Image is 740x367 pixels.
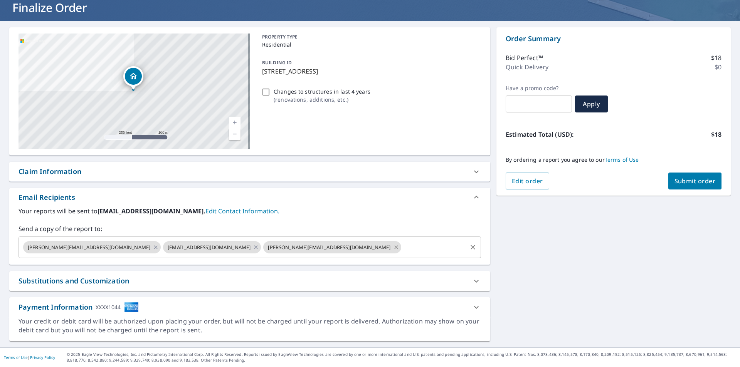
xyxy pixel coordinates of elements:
a: Terms of Use [4,355,28,360]
p: Estimated Total (USD): [506,130,614,139]
a: Current Level 17, Zoom In [229,117,240,128]
div: [EMAIL_ADDRESS][DOMAIN_NAME] [163,241,261,253]
label: Have a promo code? [506,85,572,92]
p: PROPERTY TYPE [262,34,478,40]
div: Substitutions and Customization [18,276,129,286]
p: Changes to structures in last 4 years [274,87,370,96]
p: Residential [262,40,478,49]
span: Apply [581,100,602,108]
div: XXXX1044 [96,302,121,312]
span: [PERSON_NAME][EMAIL_ADDRESS][DOMAIN_NAME] [23,244,155,251]
p: Order Summary [506,34,721,44]
p: $18 [711,130,721,139]
div: Payment Information [18,302,139,312]
img: cardImage [124,302,139,312]
p: | [4,355,55,360]
span: [EMAIL_ADDRESS][DOMAIN_NAME] [163,244,255,251]
a: Terms of Use [605,156,639,163]
div: Dropped pin, building 1, Residential property, 9741 SW 161st Pl Miami, FL 33196 [123,66,143,90]
button: Apply [575,96,608,112]
p: $0 [715,62,721,72]
div: Claim Information [18,166,81,177]
p: By ordering a report you agree to our [506,156,721,163]
p: © 2025 Eagle View Technologies, Inc. and Pictometry International Corp. All Rights Reserved. Repo... [67,352,736,363]
p: BUILDING ID [262,59,292,66]
div: [PERSON_NAME][EMAIL_ADDRESS][DOMAIN_NAME] [263,241,401,253]
span: Edit order [512,177,543,185]
p: $18 [711,53,721,62]
label: Send a copy of the report to: [18,224,481,233]
a: Current Level 17, Zoom Out [229,128,240,140]
p: Bid Perfect™ [506,53,543,62]
button: Clear [468,242,478,253]
div: Email Recipients [9,188,490,206]
div: Claim Information [9,162,490,181]
div: Your credit or debit card will be authorized upon placing your order, but will not be charged unt... [18,317,481,335]
span: Submit order [674,177,716,185]
div: Email Recipients [18,192,75,203]
span: [PERSON_NAME][EMAIL_ADDRESS][DOMAIN_NAME] [263,244,395,251]
label: Your reports will be sent to [18,206,481,216]
div: Payment InformationXXXX1044cardImage [9,297,490,317]
div: Substitutions and Customization [9,271,490,291]
a: Privacy Policy [30,355,55,360]
p: [STREET_ADDRESS] [262,67,478,76]
button: Edit order [506,173,549,189]
p: ( renovations, additions, etc. ) [274,96,370,104]
button: Submit order [668,173,722,189]
div: [PERSON_NAME][EMAIL_ADDRESS][DOMAIN_NAME] [23,241,161,253]
p: Quick Delivery [506,62,548,72]
a: EditContactInfo [205,207,279,215]
b: [EMAIL_ADDRESS][DOMAIN_NAME]. [98,207,205,215]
